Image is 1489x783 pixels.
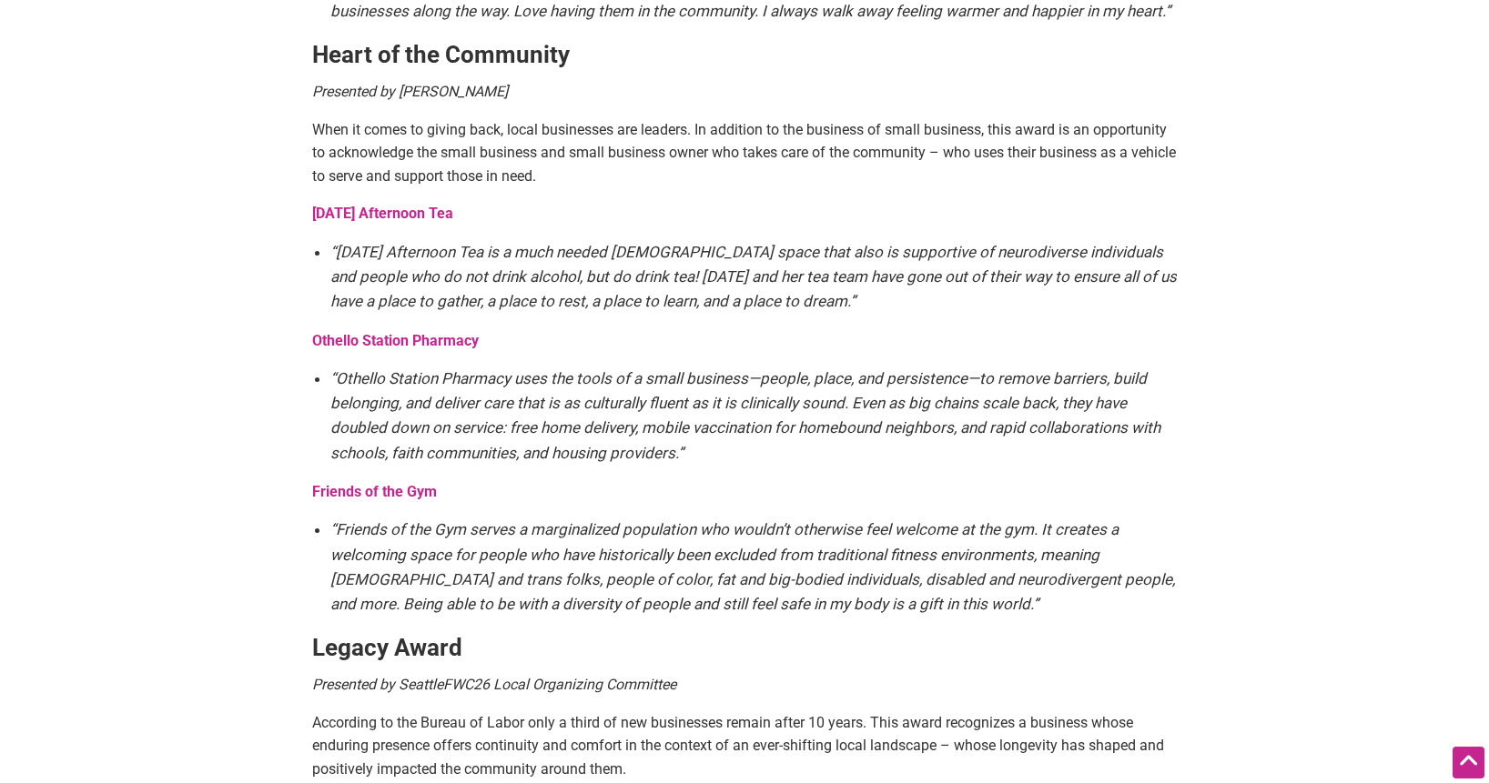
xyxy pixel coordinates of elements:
[312,711,1177,781] p: According to the Bureau of Labor only a third of new businesses remain after 10 years. This award...
[312,332,479,349] a: Othello Station Pharmacy
[312,676,676,693] em: Presented by SeattleFWC26 Local Organizing Committee
[312,41,570,68] strong: Heart of the Community
[330,369,1160,462] em: “Othello Station Pharmacy uses the tools of a small business—people, place, and persistence—to re...
[312,83,508,100] em: Presented by [PERSON_NAME]
[312,634,462,661] strong: Legacy Award
[330,243,1177,310] em: “[DATE] Afternoon Tea is a much needed [DEMOGRAPHIC_DATA] space that also is supportive of neurod...
[312,118,1177,188] p: When it comes to giving back, local businesses are leaders. In addition to the business of small ...
[330,520,1175,613] em: “Friends of the Gym serves a marginalized population who wouldn’t otherwise feel welcome at the g...
[312,205,453,222] a: [DATE] Afternoon Tea
[312,483,437,500] a: Friends of the Gym
[1453,747,1484,778] div: Scroll Back to Top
